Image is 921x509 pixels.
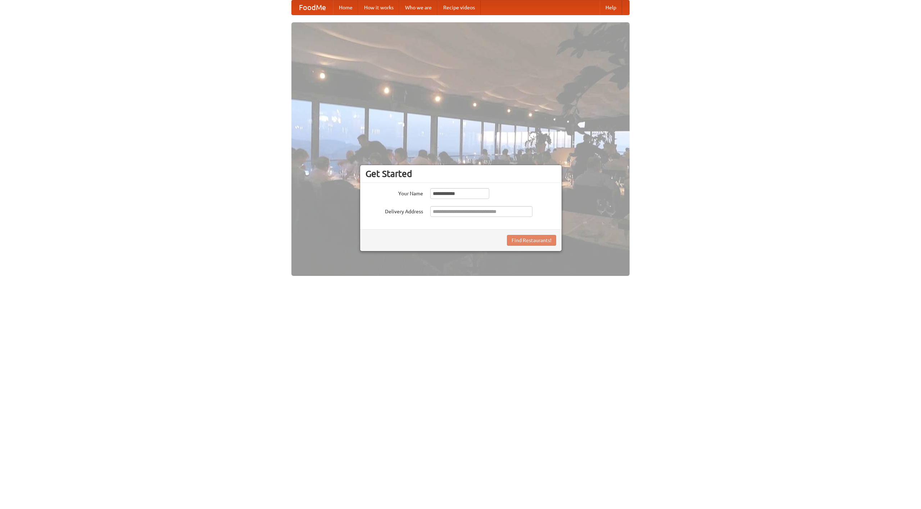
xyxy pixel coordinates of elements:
a: Recipe videos [437,0,481,15]
a: Help [600,0,622,15]
a: FoodMe [292,0,333,15]
button: Find Restaurants! [507,235,556,246]
label: Delivery Address [366,206,423,215]
a: Who we are [399,0,437,15]
a: How it works [358,0,399,15]
label: Your Name [366,188,423,197]
a: Home [333,0,358,15]
h3: Get Started [366,168,556,179]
